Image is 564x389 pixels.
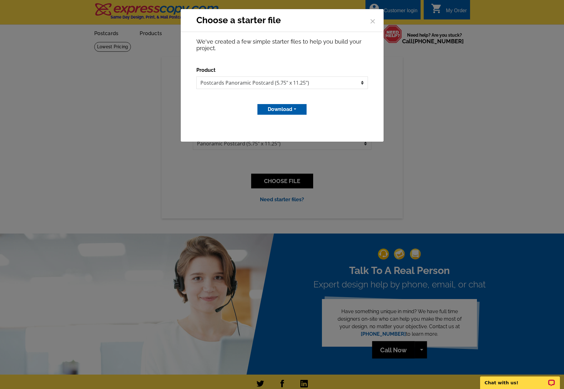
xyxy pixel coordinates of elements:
[370,12,376,29] span: ×
[196,66,215,74] label: Product
[476,369,564,389] iframe: LiveChat chat widget
[196,38,368,51] p: We've created a few simple starter files to help you build your project.
[368,16,377,25] button: Close
[257,104,307,115] button: Download
[196,14,281,27] h3: Choose a starter file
